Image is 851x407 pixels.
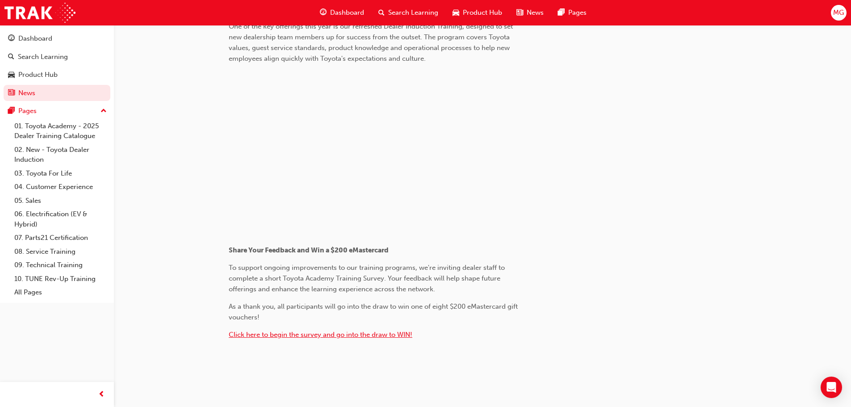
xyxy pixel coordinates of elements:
button: Pages [4,103,110,119]
span: car-icon [453,7,459,18]
span: To support ongoing improvements to our training programs, we're inviting dealer staff to complete... [229,264,507,293]
a: Search Learning [4,49,110,65]
div: Pages [18,106,37,116]
span: News [527,8,544,18]
a: 04. Customer Experience [11,180,110,194]
span: Dashboard [330,8,364,18]
span: up-icon [101,105,107,117]
span: search-icon [378,7,385,18]
a: Product Hub [4,67,110,83]
a: 02. New - Toyota Dealer Induction [11,143,110,167]
span: Search Learning [388,8,438,18]
span: prev-icon [98,389,105,400]
a: Dashboard [4,30,110,47]
span: Pages [568,8,587,18]
a: 10. TUNE Rev-Up Training [11,272,110,286]
a: news-iconNews [509,4,551,22]
a: 07. Parts21 Certification [11,231,110,245]
span: One of the key offerings this year is our refreshed Dealer Induction Training, designed to set ne... [229,22,515,63]
span: Share Your Feedback and Win a $200 eMastercard [229,246,389,254]
span: news-icon [516,7,523,18]
a: 08. Service Training [11,245,110,259]
a: 05. Sales [11,194,110,208]
a: 06. Electrification (EV & Hybrid) [11,207,110,231]
a: Click here to begin the survey and go into the draw to WIN! [229,331,412,339]
span: news-icon [8,89,15,97]
a: guage-iconDashboard [313,4,371,22]
button: DashboardSearch LearningProduct HubNews [4,29,110,103]
a: search-iconSearch Learning [371,4,445,22]
div: Product Hub [18,70,58,80]
a: 01. Toyota Academy - 2025 Dealer Training Catalogue [11,119,110,143]
span: guage-icon [8,35,15,43]
a: News [4,85,110,101]
span: MG [833,8,844,18]
button: MG [831,5,847,21]
img: Trak [4,3,75,23]
a: All Pages [11,285,110,299]
div: Dashboard [18,34,52,44]
a: pages-iconPages [551,4,594,22]
span: car-icon [8,71,15,79]
a: 09. Technical Training [11,258,110,272]
span: pages-icon [558,7,565,18]
div: Open Intercom Messenger [821,377,842,398]
a: car-iconProduct Hub [445,4,509,22]
span: guage-icon [320,7,327,18]
span: Product Hub [463,8,502,18]
span: search-icon [8,53,14,61]
span: pages-icon [8,107,15,115]
span: As a thank you, all participants will go into the draw to win one of eight $200 eMastercard gift ... [229,302,520,321]
div: Search Learning [18,52,68,62]
a: 03. Toyota For Life [11,167,110,180]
